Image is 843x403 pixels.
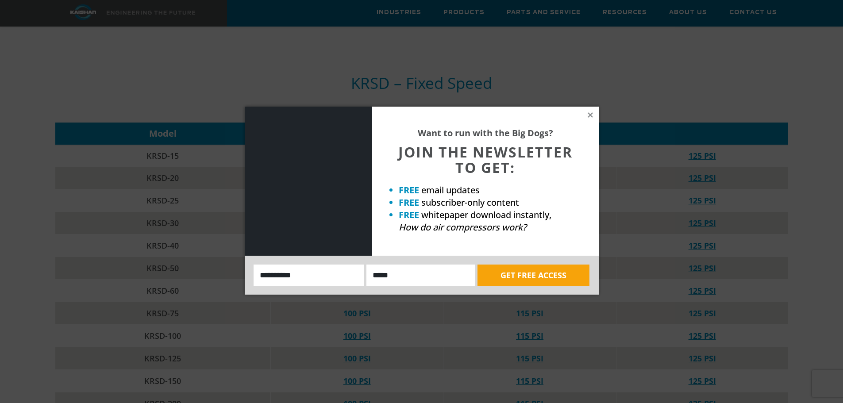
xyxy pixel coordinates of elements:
[399,209,419,221] strong: FREE
[477,265,589,286] button: GET FREE ACCESS
[398,142,573,177] span: JOIN THE NEWSLETTER TO GET:
[421,184,480,196] span: email updates
[586,111,594,119] button: Close
[399,221,527,233] em: How do air compressors work?
[399,196,419,208] strong: FREE
[399,184,419,196] strong: FREE
[421,209,551,221] span: whitepaper download instantly,
[421,196,519,208] span: subscriber-only content
[418,127,553,139] strong: Want to run with the Big Dogs?
[366,265,475,286] input: Email
[254,265,365,286] input: Name:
